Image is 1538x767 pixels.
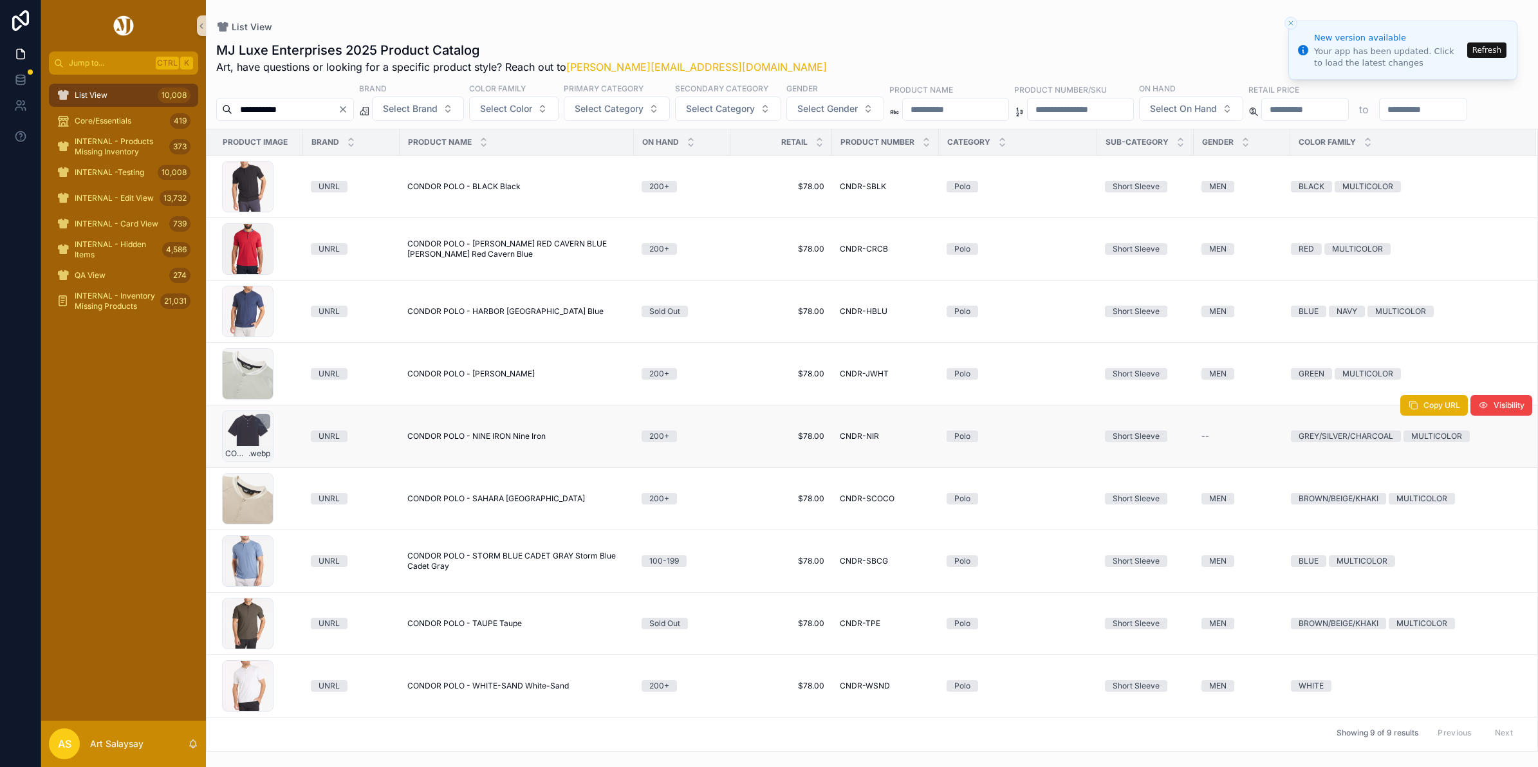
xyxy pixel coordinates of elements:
[407,369,626,379] a: CONDOR POLO - [PERSON_NAME]
[1337,306,1357,317] div: NAVY
[407,551,626,571] a: CONDOR POLO - STORM BLUE CADET GRAY Storm Blue Cadet Gray
[947,181,1089,192] a: Polo
[642,306,723,317] a: Sold Out
[69,58,151,68] span: Jump to...
[1209,618,1227,629] div: MEN
[840,494,894,504] span: CNDR-SCOCO
[840,369,889,379] span: CNDR-JWHT
[649,430,669,442] div: 200+
[1291,430,1521,442] a: GREY/SILVER/CHARCOALMULTICOLOR
[216,21,272,33] a: List View
[954,618,970,629] div: Polo
[216,41,827,59] h1: MJ Luxe Enterprises 2025 Product Catalog
[1291,368,1521,380] a: GREENMULTICOLOR
[383,102,438,115] span: Select Brand
[954,430,970,442] div: Polo
[1375,306,1426,317] div: MULTICOLOR
[889,84,953,95] label: Product Name
[319,368,340,380] div: UNRL
[1332,243,1383,255] div: MULTICOLOR
[564,97,670,121] button: Select Button
[738,181,824,192] a: $78.00
[90,737,144,750] p: Art Salaysay
[649,243,669,255] div: 200+
[75,90,107,100] span: List View
[781,137,808,147] span: Retail
[1113,680,1160,692] div: Short Sleeve
[1201,618,1283,629] a: MEN
[642,618,723,629] a: Sold Out
[1201,431,1209,441] span: --
[840,431,879,441] span: CNDR-NIR
[1342,181,1393,192] div: MULTICOLOR
[75,193,154,203] span: INTERNAL - Edit View
[1209,680,1227,692] div: MEN
[1209,493,1227,504] div: MEN
[1105,306,1186,317] a: Short Sleeve
[947,493,1089,504] a: Polo
[1105,368,1186,380] a: Short Sleeve
[840,494,931,504] a: CNDR-SCOCO
[407,431,626,441] a: CONDOR POLO - NINE IRON Nine Iron
[49,161,198,184] a: INTERNAL -Testing10,008
[319,618,340,629] div: UNRL
[407,239,626,259] a: CONDOR POLO - [PERSON_NAME] RED CAVERN BLUE [PERSON_NAME] Red Cavern Blue
[319,555,340,567] div: UNRL
[686,102,755,115] span: Select Category
[738,431,824,441] a: $78.00
[1396,493,1447,504] div: MULTICOLOR
[248,448,270,459] span: .webp
[1337,728,1418,738] span: Showing 9 of 9 results
[1113,493,1160,504] div: Short Sleeve
[947,368,1089,380] a: Polo
[1113,306,1160,317] div: Short Sleeve
[311,618,392,629] a: UNRL
[1359,102,1369,117] p: to
[566,60,827,73] a: [PERSON_NAME][EMAIL_ADDRESS][DOMAIN_NAME]
[319,306,340,317] div: UNRL
[372,97,464,121] button: Select Button
[840,681,890,691] span: CNDR-WSND
[1105,430,1186,442] a: Short Sleeve
[738,618,824,629] a: $78.00
[169,268,190,283] div: 274
[675,82,768,94] label: Secondary Category
[222,411,295,462] a: CONDORPOLO-NINEIRON-SHOT1.webp
[649,368,669,380] div: 200+
[49,238,198,261] a: INTERNAL - Hidden Items4,586
[75,167,144,178] span: INTERNAL -Testing
[840,181,886,192] span: CNDR-SBLK
[311,680,392,692] a: UNRL
[1299,430,1393,442] div: GREY/SILVER/CHARCOAL
[1299,493,1378,504] div: BROWN/BEIGE/KHAKI
[58,736,71,752] span: AS
[170,113,190,129] div: 419
[642,430,723,442] a: 200+
[649,555,679,567] div: 100-199
[840,306,931,317] a: CNDR-HBLU
[840,618,880,629] span: CNDR-TPE
[649,306,680,317] div: Sold Out
[1299,181,1324,192] div: BLACK
[738,306,824,317] a: $78.00
[947,137,990,147] span: Category
[1105,618,1186,629] a: Short Sleeve
[232,21,272,33] span: List View
[319,493,340,504] div: UNRL
[1113,368,1160,380] div: Short Sleeve
[642,243,723,255] a: 200+
[1494,400,1524,411] span: Visibility
[1299,306,1319,317] div: BLUE
[1201,431,1283,441] a: --
[162,242,190,257] div: 4,586
[407,681,626,691] a: CONDOR POLO - WHITE-SAND White-Sand
[797,102,858,115] span: Select Gender
[49,290,198,313] a: INTERNAL - Inventory Missing Products21,031
[738,681,824,691] span: $78.00
[407,494,626,504] a: CONDOR POLO - SAHARA [GEOGRAPHIC_DATA]
[738,244,824,254] a: $78.00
